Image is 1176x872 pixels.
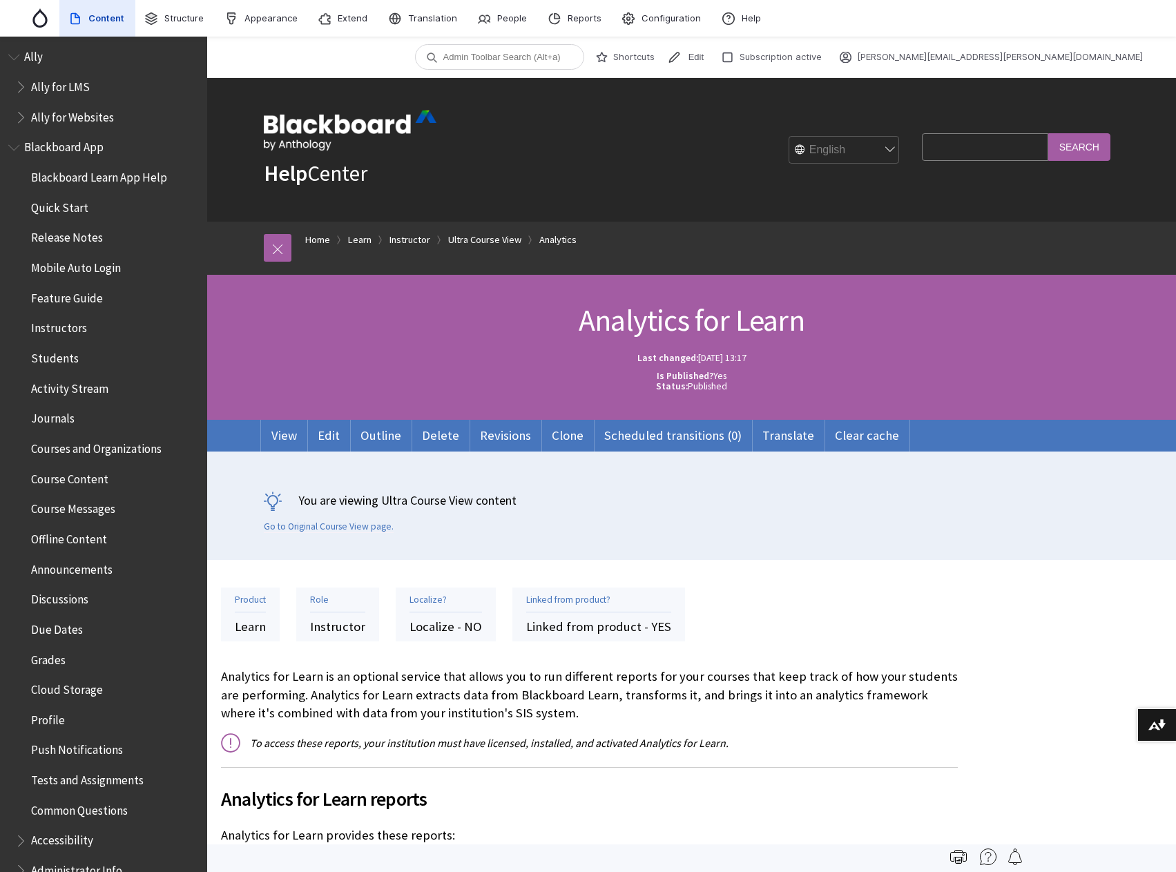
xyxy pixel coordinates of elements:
span: Grades [31,648,66,667]
span: Release Notes [31,226,103,245]
span: Common Questions [31,799,128,817]
span: Activity Stream [31,377,108,396]
a: [PERSON_NAME][EMAIL_ADDRESS][PERSON_NAME][DOMAIN_NAME] [831,43,1155,70]
a: Edit [307,420,350,452]
a: HelpCenter [264,159,367,187]
time: [DATE] 13:17 [698,352,746,364]
div: Instructor [310,619,365,634]
span: Instructors [31,317,87,336]
span: Offline Content [31,527,107,546]
div: Linked from product - YES [526,619,671,634]
span: Accessibility [31,829,93,848]
span: Mobile Auto Login [31,256,121,275]
span: Tests and Assignments [31,768,144,787]
a: Translate [752,420,825,452]
a: Outline [350,420,412,452]
a: Home [305,231,330,249]
a: Instructor [389,231,430,249]
span: Cloud Storage [31,678,103,697]
span: Ally for LMS [31,75,90,94]
span: Journals [31,407,75,426]
strong: Help [264,159,307,187]
a: Shortcuts [588,43,667,70]
span: Analytics for Learn reports [221,784,958,813]
p: Analytics for Learn provides these reports: [221,826,958,844]
span: Published [656,380,727,392]
a: Learn [348,231,372,249]
div: Role [310,594,365,613]
a: Scheduled transitions (0) [594,420,752,452]
a: View [261,420,307,452]
strong: Status: [656,380,688,392]
span: Quick Start [31,196,88,215]
button: Edit [662,43,715,70]
span: Courses and Organizations [31,437,162,456]
div: Linked from product? [526,594,671,613]
span: Blackboard App [24,136,104,155]
img: Blackboard by Anthology [264,110,436,151]
a: Subscription active [713,43,833,70]
a: Ultra Course View [448,231,521,249]
div: Localize - NO [409,619,482,634]
span: Course Content [31,467,108,486]
a: Clear cache [825,420,909,452]
p: Analytics for Learn is an optional service that allows you to run different reports for your cour... [221,668,958,722]
div: Learn [235,619,266,634]
span: Announcements [31,558,113,577]
select: Site Language Selector [789,137,900,164]
img: More help [980,849,996,865]
nav: Toolbar items [417,43,1143,70]
input: Keyboard shortcut: Alt + a [415,44,584,70]
span: Blackboard Learn App Help [31,166,167,184]
a: Clone [541,420,594,452]
a: Analytics [539,231,577,249]
div: Site administration toolbar [417,43,1143,70]
span: Push Notifications [31,739,123,757]
span: Feature Guide [31,287,103,305]
span: Yes [657,370,726,382]
a: Go to Original Course View page. [264,521,394,533]
span: Ally [24,46,43,64]
span: Students [31,347,79,365]
div: Product [235,594,266,613]
span: Discussions [31,588,88,606]
strong: Is Published? [657,370,713,382]
div: Localize? [409,594,482,613]
span: Ally for Websites [31,106,114,124]
p: To access these reports, your institution must have licensed, installed, and activated Analytics ... [221,735,958,750]
img: Print [950,849,967,865]
nav: Book outline for Anthology Ally Help [8,46,199,129]
a: Delete [412,420,470,452]
img: Follow this page [1007,849,1023,865]
span: Analytics for Learn [579,301,804,339]
a: Revisions [470,420,541,452]
span: Due Dates [31,618,83,637]
span: Profile [31,708,65,727]
span: Course Messages [31,498,115,516]
input: Search [1048,133,1110,160]
span: Last changed: [637,352,698,364]
p: You are viewing Ultra Course View content [264,492,1120,509]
